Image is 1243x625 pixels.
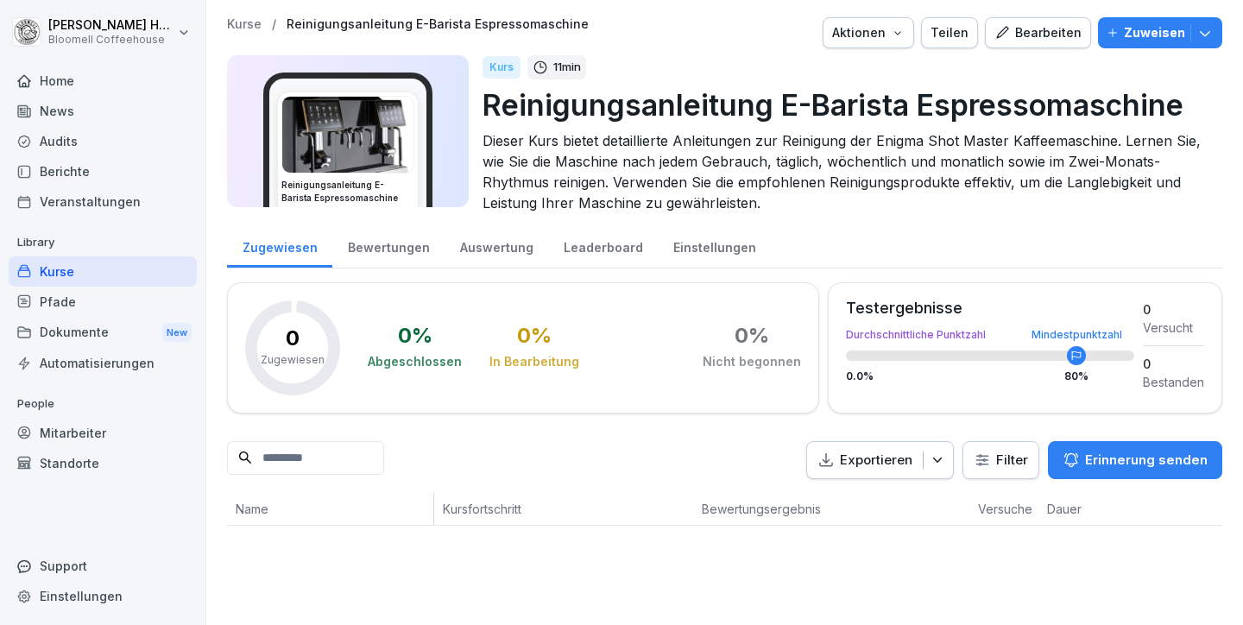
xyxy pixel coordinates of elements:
[9,581,197,611] a: Einstellungen
[1143,319,1204,337] div: Versucht
[921,17,978,48] button: Teilen
[735,325,769,346] div: 0 %
[9,448,197,478] a: Standorte
[1048,441,1222,479] button: Erinnerung senden
[287,17,589,32] a: Reinigungsanleitung E-Barista Espressomaschine
[9,126,197,156] a: Audits
[9,156,197,186] a: Berichte
[994,23,1082,42] div: Bearbeiten
[227,17,262,32] a: Kurse
[806,441,954,480] button: Exportieren
[840,451,912,470] p: Exportieren
[483,56,521,79] div: Kurs
[658,224,771,268] a: Einstellungen
[162,323,192,343] div: New
[272,17,276,32] p: /
[1143,355,1204,373] div: 0
[281,179,414,205] h3: Reinigungsanleitung E-Barista Espressomaschine
[9,390,197,418] p: People
[9,348,197,378] a: Automatisierungen
[9,317,197,349] div: Dokumente
[9,186,197,217] a: Veranstaltungen
[846,300,1134,316] div: Testergebnisse
[1047,500,1116,518] p: Dauer
[483,83,1208,127] p: Reinigungsanleitung E-Barista Espressomaschine
[1032,330,1122,340] div: Mindestpunktzahl
[1085,451,1208,470] p: Erinnerung senden
[445,224,548,268] a: Auswertung
[9,317,197,349] a: DokumenteNew
[368,353,462,370] div: Abgeschlossen
[1143,373,1204,391] div: Bestanden
[1064,371,1088,382] div: 80 %
[9,66,197,96] a: Home
[548,224,658,268] a: Leaderboard
[9,96,197,126] a: News
[1124,23,1185,42] p: Zuweisen
[1143,300,1204,319] div: 0
[236,500,425,518] p: Name
[517,325,552,346] div: 0 %
[9,551,197,581] div: Support
[48,34,174,46] p: Bloomell Coffeehouse
[963,442,1038,479] button: Filter
[702,500,961,518] p: Bewertungsergebnis
[48,18,174,33] p: [PERSON_NAME] Häfeli
[489,353,579,370] div: In Bearbeitung
[846,330,1134,340] div: Durchschnittliche Punktzahl
[985,17,1091,48] button: Bearbeiten
[332,224,445,268] a: Bewertungen
[443,500,685,518] p: Kursfortschritt
[553,59,581,76] p: 11 min
[931,23,969,42] div: Teilen
[9,418,197,448] a: Mitarbeiter
[846,371,1134,382] div: 0.0 %
[398,325,432,346] div: 0 %
[823,17,914,48] button: Aktionen
[703,353,801,370] div: Nicht begonnen
[832,23,905,42] div: Aktionen
[286,328,300,349] p: 0
[483,130,1208,213] p: Dieser Kurs bietet detaillierte Anleitungen zur Reinigung der Enigma Shot Master Kaffeemaschine. ...
[1098,17,1222,48] button: Zuweisen
[282,97,413,173] img: u02agwowfwjnmbk66zgwku1c.png
[9,256,197,287] a: Kurse
[227,224,332,268] a: Zugewiesen
[978,500,1030,518] p: Versuche
[974,451,1028,469] div: Filter
[9,229,197,256] p: Library
[261,352,325,368] p: Zugewiesen
[9,287,197,317] a: Pfade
